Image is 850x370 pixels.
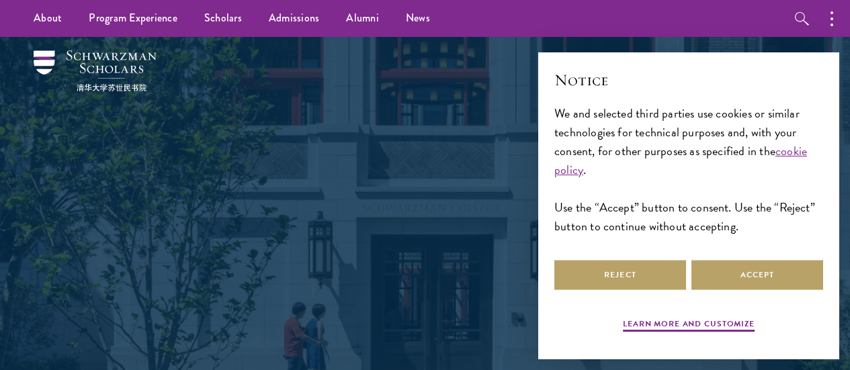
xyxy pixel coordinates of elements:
[691,260,823,290] button: Accept
[554,260,686,290] button: Reject
[554,104,823,236] div: We and selected third parties use cookies or similar technologies for technical purposes and, wit...
[554,68,823,91] h2: Notice
[623,318,755,334] button: Learn more and customize
[554,142,807,179] a: cookie policy
[34,50,157,91] img: Schwarzman Scholars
